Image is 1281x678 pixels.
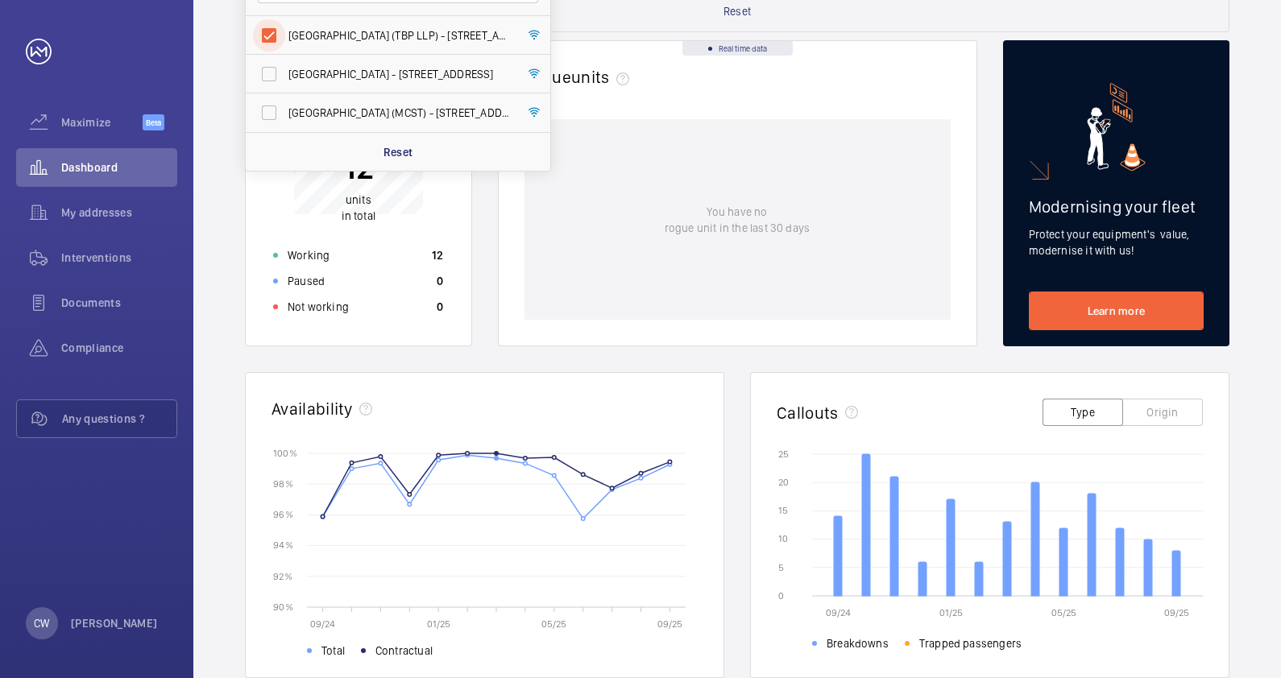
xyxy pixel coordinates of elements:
p: 0 [437,273,443,289]
text: 100 % [273,447,297,458]
text: 92 % [273,570,292,581]
text: 15 [778,505,788,516]
p: Reset [723,3,751,19]
p: [PERSON_NAME] [71,615,158,631]
a: Learn more [1029,291,1204,330]
text: 20 [778,477,789,488]
button: Type [1043,399,1123,426]
button: Origin [1122,399,1203,426]
span: Contractual [375,643,433,659]
h2: Rogue [524,67,636,87]
text: 96 % [273,509,293,520]
span: Beta [143,114,164,130]
text: 05/25 [541,618,566,630]
p: 0 [437,299,443,315]
p: Not working [288,299,349,315]
p: Reset [383,144,413,160]
span: My addresses [61,205,177,221]
p: CW [34,615,49,631]
span: units [571,67,636,87]
span: Interventions [61,250,177,266]
span: Total [321,643,345,659]
span: Breakdowns [827,635,889,651]
text: 01/25 [939,607,963,618]
span: [GEOGRAPHIC_DATA] - [STREET_ADDRESS] [288,66,510,82]
h2: Callouts [777,403,839,423]
span: Any questions ? [62,411,176,427]
p: in total [342,192,375,224]
text: 05/25 [1051,607,1076,618]
span: Trapped passengers [919,635,1022,651]
text: 09/25 [1164,607,1189,618]
text: 0 [778,590,784,602]
span: Compliance [61,340,177,356]
text: 90 % [273,601,293,612]
span: units [346,193,371,206]
p: You have no rogue unit in the last 30 days [665,204,810,236]
text: 25 [778,449,789,460]
p: Working [288,247,330,263]
h2: Modernising your fleet [1029,196,1204,217]
text: 94 % [273,540,293,551]
span: Dashboard [61,159,177,176]
text: 98 % [273,478,293,490]
span: [GEOGRAPHIC_DATA] (TBP LLP) - [STREET_ADDRESS] [288,27,510,43]
span: [GEOGRAPHIC_DATA] (MCST) - [STREET_ADDRESS][PERSON_NAME] [288,105,510,121]
text: 01/25 [427,618,450,630]
p: Paused [288,273,325,289]
p: 12 [432,247,444,263]
text: 5 [778,562,784,573]
text: 09/24 [826,607,851,618]
span: Maximize [61,114,143,130]
p: Protect your equipment's value, modernise it with us! [1029,226,1204,258]
text: 09/24 [310,618,335,630]
div: Real time data [682,41,793,56]
span: Documents [61,295,177,311]
h2: Availability [272,399,353,419]
text: 10 [778,533,788,544]
img: marketing-card.svg [1087,83,1146,171]
text: 09/25 [657,618,682,630]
